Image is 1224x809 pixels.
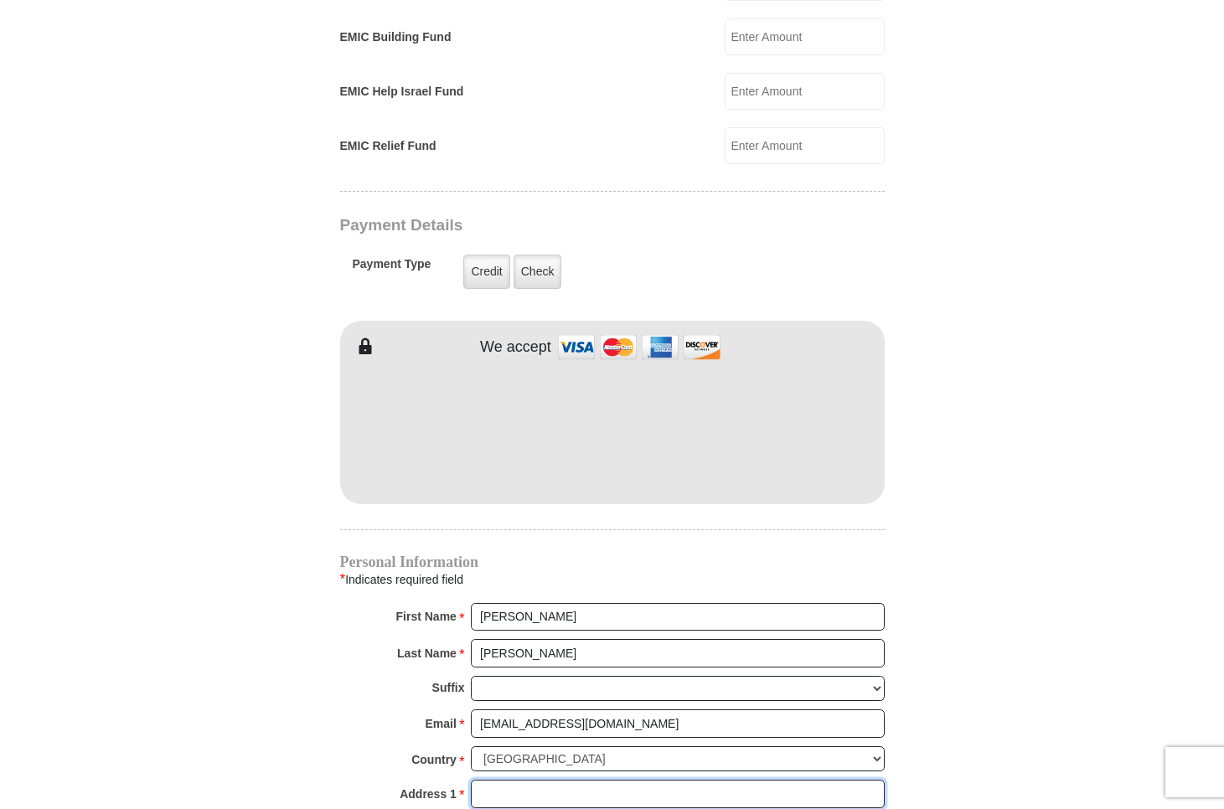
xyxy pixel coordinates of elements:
strong: Address 1 [400,782,457,806]
h4: We accept [480,338,551,357]
label: Check [514,255,562,289]
label: Credit [463,255,509,289]
label: EMIC Help Israel Fund [340,83,464,100]
strong: Last Name [397,642,457,665]
h4: Personal Information [340,555,885,569]
strong: Country [411,748,457,771]
label: EMIC Relief Fund [340,137,436,155]
input: Enter Amount [725,18,885,55]
h3: Payment Details [340,216,767,235]
strong: First Name [396,605,457,628]
strong: Suffix [432,676,465,699]
h5: Payment Type [353,257,431,280]
input: Enter Amount [725,127,885,164]
strong: Email [426,712,457,735]
input: Enter Amount [725,73,885,110]
label: EMIC Building Fund [340,28,452,46]
div: Indicates required field [340,569,885,590]
img: credit cards accepted [555,329,723,365]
